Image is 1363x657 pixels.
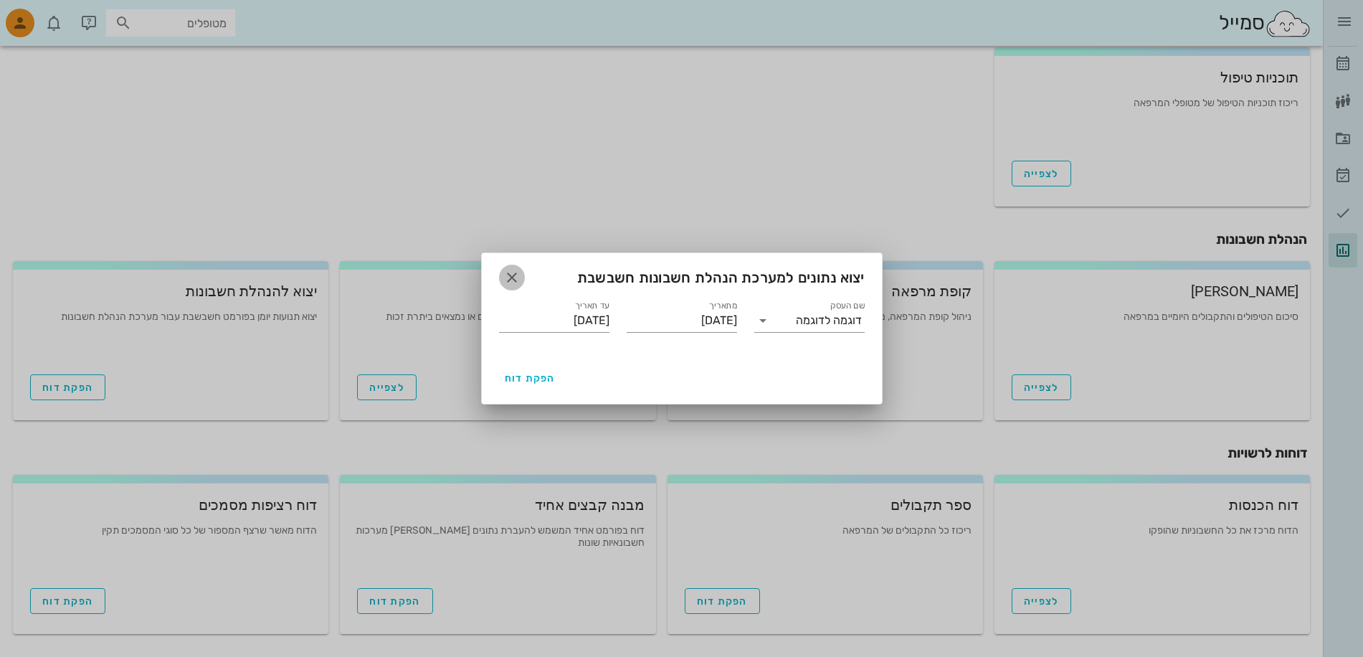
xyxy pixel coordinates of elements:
div: דוגמה לדוגמה [796,314,862,327]
div: שם העסקדוגמה לדוגמה [754,309,865,332]
label: מתאריך [709,301,737,311]
div: יצוא נתונים למערכת הנהלת חשבונות חשבשבת [482,253,882,298]
label: עד תאריך [575,301,609,311]
span: הפקת דוח [505,372,556,384]
button: הפקת דוח [493,365,567,391]
label: שם העסק [830,301,865,311]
